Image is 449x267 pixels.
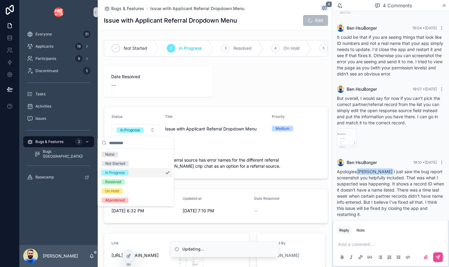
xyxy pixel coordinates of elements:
[413,87,437,91] span: 19:07 • [DATE]
[23,172,94,183] a: Basecamp
[111,81,116,90] span: --
[283,45,300,51] span: On Hold
[23,65,94,76] a: Discontinued5
[347,25,377,31] span: Ben HsuBorger
[347,159,377,166] span: Ben HsuBorger
[165,126,267,132] span: Issue with Applicant Referral Dropdown Menu
[337,96,440,125] span: But overall, I would say for now if you can't pick the correct partner/referral record from the l...
[150,5,244,12] a: Issue with Applicant Referral Dropdown Menu
[105,161,125,166] div: Not Started
[347,86,377,92] span: Ben HsuBorger
[105,179,121,185] div: Resolved
[20,24,98,191] div: scrollable content
[23,89,94,100] a: Tasks
[111,5,144,12] span: Bugs & Features
[75,43,82,50] div: 18
[105,188,119,194] div: On Hold
[276,126,290,131] div: Medium
[179,45,202,51] span: In Progress
[254,196,279,201] span: Date Resolved
[104,16,237,25] h1: Issue with Applicant Referral Dropdown Menu
[170,46,172,51] span: 2
[23,101,94,112] a: Activities
[182,246,204,252] div: Updating...
[274,46,277,51] span: 4
[383,2,412,9] span: 4 Comments
[23,113,94,124] a: Issues
[111,208,178,214] span: [DATE] 6:32 PM
[111,157,320,169] span: The dropdown menu for the referral source has error names for the different referral partners and...
[337,227,352,234] button: Reply
[83,31,90,38] div: 31
[105,198,125,203] div: Abandoned
[75,55,82,62] div: 8
[357,168,393,175] span: [PERSON_NAME]
[412,26,437,30] span: 19:04 • [DATE]
[83,67,90,75] div: 5
[356,228,365,233] div: Note
[23,29,94,40] a: Everyone31
[43,253,78,259] p: [PERSON_NAME]
[31,148,94,159] a: Bugs ([GEOGRAPHIC_DATA])
[35,32,52,37] span: Everyone
[264,252,299,258] a: [PERSON_NAME]
[43,149,88,159] span: Bugs ([GEOGRAPHIC_DATA])
[35,56,56,61] span: Participants
[254,208,258,214] span: --
[111,241,119,245] span: Link
[35,44,53,49] span: Applicants
[354,227,367,234] button: Note
[413,160,437,165] span: 19:10 • [DATE]
[23,136,94,147] a: Bugs & Features2
[35,68,58,73] span: Discontinued
[111,124,160,136] button: Select Button
[233,45,252,51] span: Resolved
[165,114,173,119] span: Title
[35,92,46,97] span: Tasks
[224,46,227,51] span: 3
[98,149,174,206] div: Suggestions
[35,139,64,144] span: Bugs & Features
[183,208,249,214] span: [DATE] 7:10 PM
[54,7,64,17] img: App logo
[111,114,122,119] span: Status
[111,74,206,80] span: Date Resolved
[323,46,325,51] span: 5
[105,152,115,157] div: None
[35,175,54,180] span: Basecamp
[35,116,46,121] span: Issues
[75,138,82,145] div: 2
[337,35,443,76] span: It could be that if you are seeing things that look like ID numbers and not a real name that your...
[23,53,94,64] a: Participants8
[23,41,94,52] a: Applicants18
[111,252,174,258] span: [URL][DOMAIN_NAME]
[35,104,51,109] span: Activities
[326,1,332,7] span: 4
[337,169,444,217] span: Apologies I just saw the bug report screenshot you helpfully included. That was what I suspected ...
[105,170,125,176] div: In Progress
[272,114,285,119] span: Priority
[183,196,202,201] span: Updated at
[124,45,147,51] span: Not Started
[120,127,140,133] div: In Progress
[104,5,144,12] a: Bugs & Features
[321,5,328,12] button: 4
